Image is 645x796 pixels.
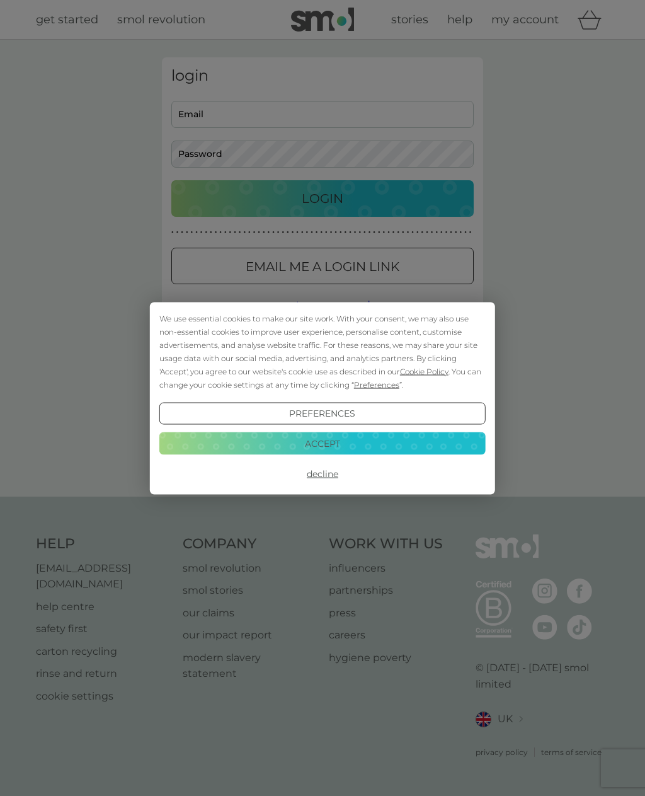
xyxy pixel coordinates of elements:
span: Cookie Policy [400,366,448,376]
div: We use essential cookies to make our site work. With your consent, we may also use non-essential ... [159,311,486,391]
button: Preferences [159,402,486,425]
div: Cookie Consent Prompt [150,302,495,494]
button: Accept [159,432,486,455]
span: Preferences [354,379,399,389]
button: Decline [159,463,486,485]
